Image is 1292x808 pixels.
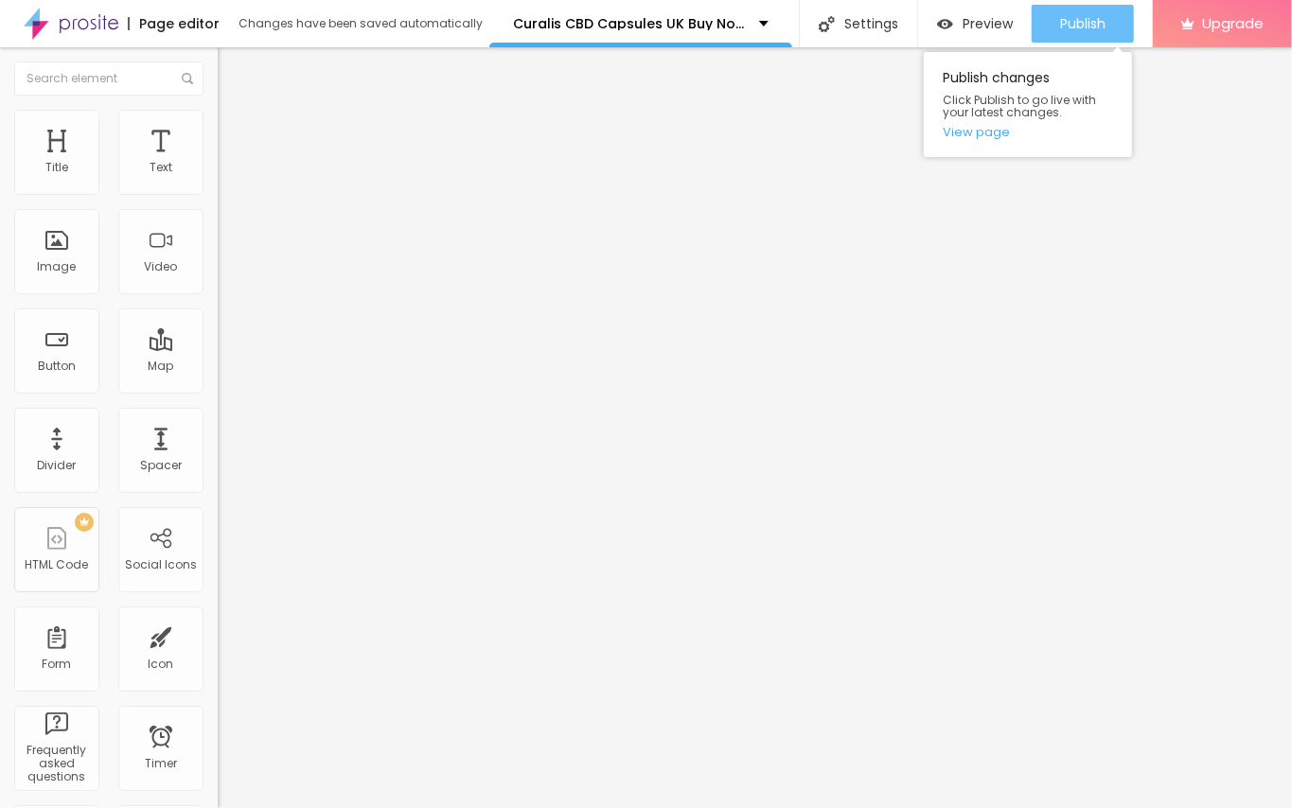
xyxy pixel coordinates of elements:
img: Icone [819,16,835,32]
div: Title [45,161,68,174]
span: Publish [1060,16,1106,31]
span: Upgrade [1202,15,1264,31]
img: Icone [182,73,193,84]
button: Publish [1032,5,1134,43]
div: Changes have been saved automatically [239,18,483,29]
img: view-1.svg [937,16,953,32]
div: HTML Code [26,558,89,571]
div: Social Icons [125,558,197,571]
div: Form [43,658,72,671]
div: Page editor [128,17,220,30]
p: Curalis CBD Capsules UK Buy Now [513,17,745,30]
div: Video [145,260,178,273]
div: Image [38,260,77,273]
div: Frequently asked questions [19,744,94,784]
div: Timer [145,757,177,770]
button: Preview [918,5,1032,43]
div: Divider [38,459,77,472]
span: Click Publish to go live with your latest changes. [943,94,1113,118]
div: Spacer [140,459,182,472]
input: Search element [14,61,204,96]
div: Icon [149,658,174,671]
a: View page [943,126,1113,138]
div: Button [38,360,76,373]
div: Map [149,360,174,373]
div: Publish changes [924,52,1132,157]
iframe: Editor [218,47,1292,808]
span: Preview [963,16,1013,31]
div: Text [150,161,172,174]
